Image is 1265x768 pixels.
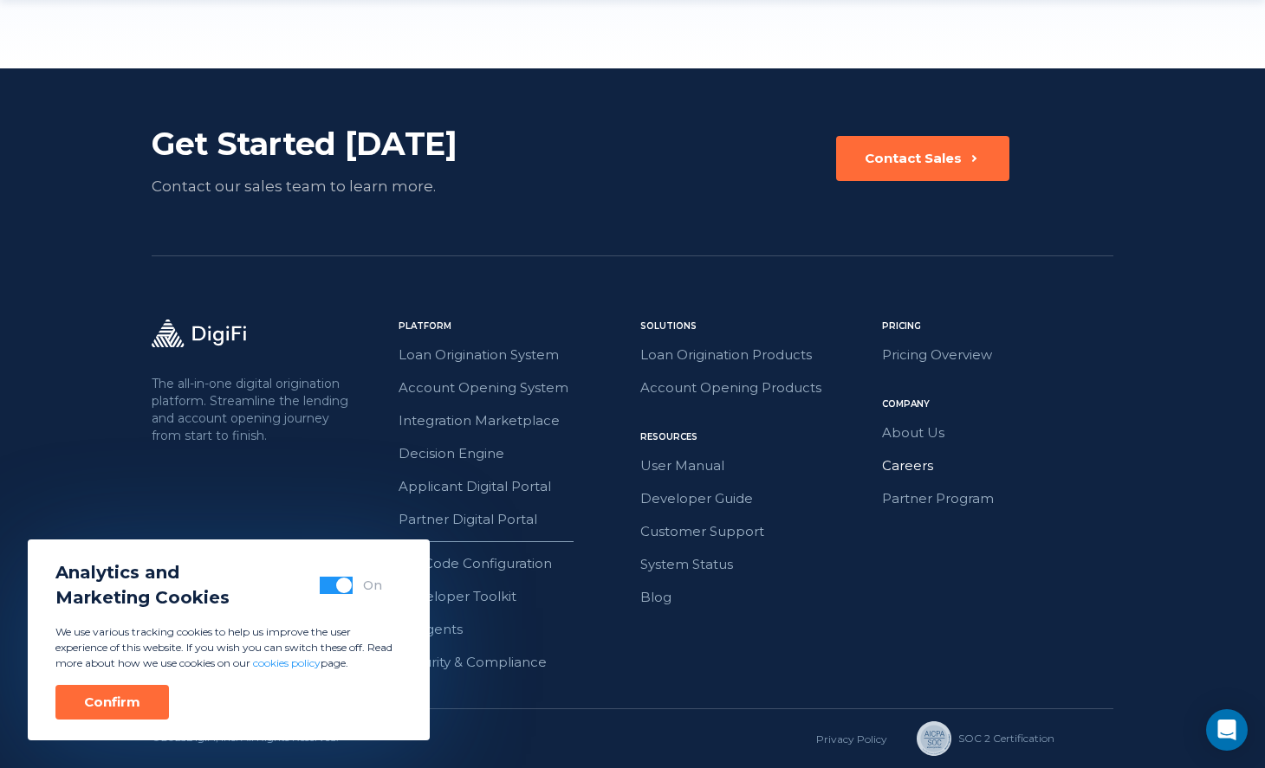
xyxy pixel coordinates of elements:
div: Platform [399,319,630,333]
a: SOC 2 Сertification [917,721,1032,756]
div: Company [882,397,1113,411]
div: Confirm [84,694,140,711]
a: Customer Support [640,520,872,543]
a: No-Code Configuration [399,552,630,575]
p: We use various tracking cookies to help us improve the user experience of this website. If you wi... [55,624,402,671]
div: On [363,577,382,594]
div: SOC 2 Сertification [958,731,1054,746]
a: cookies policy [253,656,321,669]
a: Security & Compliance [399,651,630,674]
a: Developer Guide [640,487,872,510]
a: Pricing Overview [882,344,1113,366]
a: AI Agents [399,618,630,641]
div: Resources [640,430,872,444]
a: Partner Program [882,487,1113,510]
div: Pricing [882,319,1113,333]
a: Partner Digital Portal [399,508,630,531]
a: User Manual [640,455,872,477]
div: Get Started [DATE] [152,124,537,164]
button: Contact Sales [836,136,1009,181]
a: Account Opening System [399,377,630,399]
a: Developer Toolkit [399,585,630,608]
div: Contact our sales team to learn more. [152,174,537,198]
div: Solutions [640,319,872,333]
a: Loan Origination System [399,344,630,366]
span: Analytics and [55,560,230,585]
button: Confirm [55,685,169,720]
a: About Us [882,422,1113,444]
a: Account Opening Products [640,377,872,399]
span: Marketing Cookies [55,585,230,610]
a: Privacy Policy [816,733,887,745]
a: Blog [640,586,872,609]
a: Integration Marketplace [399,410,630,432]
p: The all-in-one digital origination platform. Streamline the lending and account opening journey f... [152,375,353,444]
a: System Status [640,553,872,576]
a: Decision Engine [399,442,630,465]
div: Contact Sales [865,150,962,167]
a: Contact Sales [836,136,1009,198]
a: Careers [882,455,1113,477]
a: Loan Origination Products [640,344,872,366]
a: Applicant Digital Portal [399,475,630,498]
div: Open Intercom Messenger [1206,709,1248,751]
